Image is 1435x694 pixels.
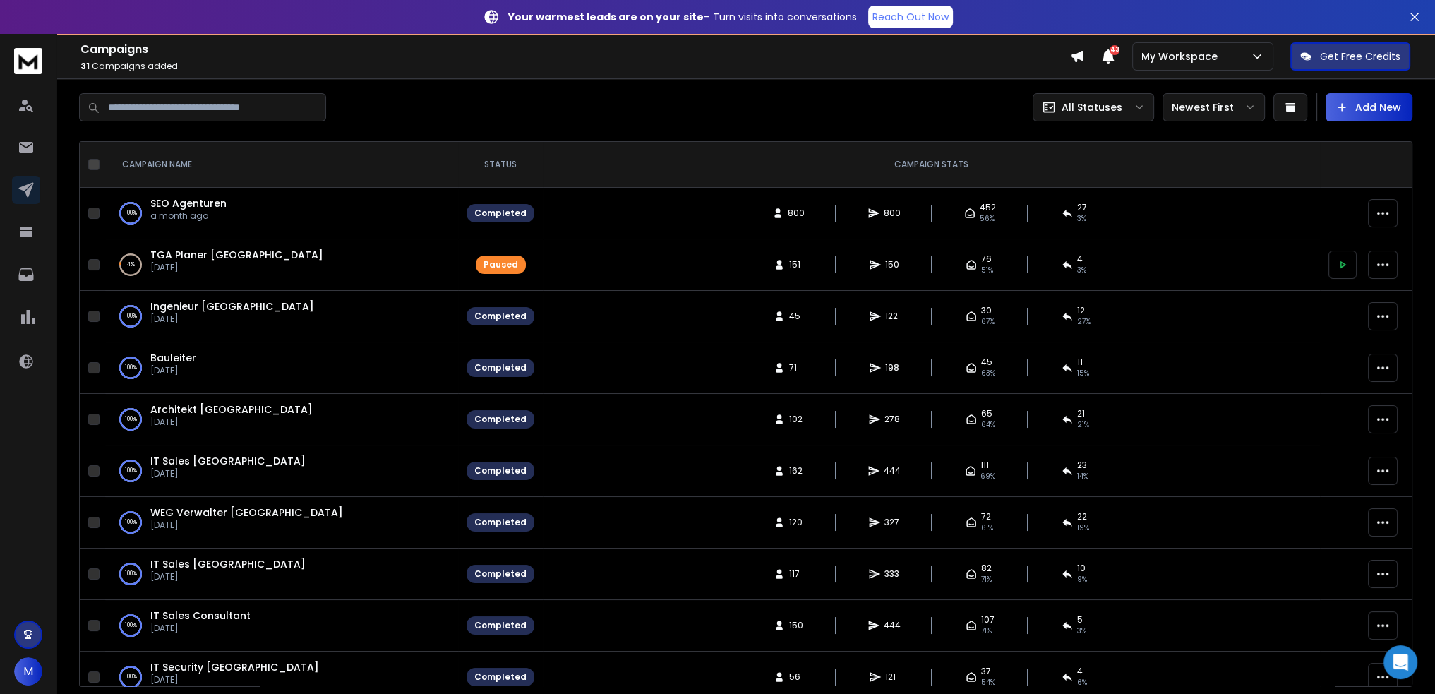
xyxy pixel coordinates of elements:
div: Completed [474,620,527,631]
span: 30 [981,305,992,316]
img: logo [14,48,42,74]
div: Completed [474,517,527,528]
span: 37 [981,666,991,677]
span: 56 [789,671,803,683]
span: 64 % [981,419,995,431]
button: Add New [1326,93,1412,121]
p: 100 % [125,412,137,426]
p: [DATE] [150,571,306,582]
button: M [14,657,42,686]
a: SEO Agenturen [150,196,227,210]
p: 100 % [125,464,137,478]
a: TGA Planer [GEOGRAPHIC_DATA] [150,248,323,262]
span: 452 [980,202,996,213]
a: Reach Out Now [868,6,953,28]
p: All Statuses [1062,100,1122,114]
span: 800 [788,208,805,219]
span: Architekt [GEOGRAPHIC_DATA] [150,402,313,417]
div: Completed [474,208,527,219]
p: – Turn visits into conversations [508,10,857,24]
th: CAMPAIGN STATS [543,142,1320,188]
p: 100 % [125,567,137,581]
button: Newest First [1163,93,1265,121]
td: 100%SEO Agenturena month ago [105,188,458,239]
span: 27 [1077,202,1087,213]
p: Get Free Credits [1320,49,1400,64]
span: 61 % [981,522,993,534]
span: Ingenieur [GEOGRAPHIC_DATA] [150,299,314,313]
span: 27 % [1077,316,1091,328]
span: 76 [981,253,992,265]
a: IT Sales [GEOGRAPHIC_DATA] [150,557,306,571]
p: [DATE] [150,262,323,273]
span: 444 [884,465,901,477]
span: 150 [789,620,803,631]
span: 800 [884,208,901,219]
span: 107 [981,614,995,626]
a: Bauleiter [150,351,196,365]
th: CAMPAIGN NAME [105,142,458,188]
span: 444 [884,620,901,631]
p: 100 % [125,670,137,684]
div: Completed [474,311,527,322]
span: 327 [884,517,899,528]
span: 71 % [981,574,992,585]
span: 120 [789,517,803,528]
p: [DATE] [150,520,343,531]
p: [DATE] [150,313,314,325]
td: 100%Ingenieur [GEOGRAPHIC_DATA][DATE] [105,291,458,342]
td: 100%IT Sales [GEOGRAPHIC_DATA][DATE] [105,445,458,497]
p: [DATE] [150,674,319,686]
div: Open Intercom Messenger [1383,645,1417,679]
h1: Campaigns [80,41,1070,58]
div: Completed [474,568,527,580]
td: 100%Architekt [GEOGRAPHIC_DATA][DATE] [105,394,458,445]
span: 22 [1077,511,1087,522]
td: 100%IT Sales Consultant[DATE] [105,600,458,652]
span: 117 [789,568,803,580]
span: 162 [789,465,803,477]
p: [DATE] [150,365,196,376]
span: 3 % [1077,265,1086,276]
a: IT Sales [GEOGRAPHIC_DATA] [150,454,306,468]
span: 10 [1077,563,1086,574]
a: IT Security [GEOGRAPHIC_DATA] [150,660,319,674]
p: 100 % [125,309,137,323]
div: Paused [484,259,518,270]
span: 45 [789,311,803,322]
td: 4%TGA Planer [GEOGRAPHIC_DATA][DATE] [105,239,458,291]
div: Completed [474,414,527,425]
span: 5 [1077,614,1083,626]
span: 333 [884,568,899,580]
span: 12 [1077,305,1085,316]
span: 56 % [980,213,995,225]
span: 69 % [980,471,995,482]
span: 63 % [981,368,995,379]
td: 100%Bauleiter[DATE] [105,342,458,394]
a: WEG Verwalter [GEOGRAPHIC_DATA] [150,505,343,520]
a: IT Sales Consultant [150,609,251,623]
span: 54 % [981,677,995,688]
div: Completed [474,465,527,477]
span: 151 [789,259,803,270]
div: Completed [474,362,527,373]
span: 111 [980,460,989,471]
span: 23 [1077,460,1087,471]
p: 100 % [125,515,137,530]
span: 15 % [1077,368,1089,379]
p: [DATE] [150,623,251,634]
th: STATUS [458,142,543,188]
span: 65 [981,408,992,419]
span: 11 [1077,357,1083,368]
span: 67 % [981,316,995,328]
span: 51 % [981,265,993,276]
span: 31 [80,60,90,72]
p: [DATE] [150,417,313,428]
